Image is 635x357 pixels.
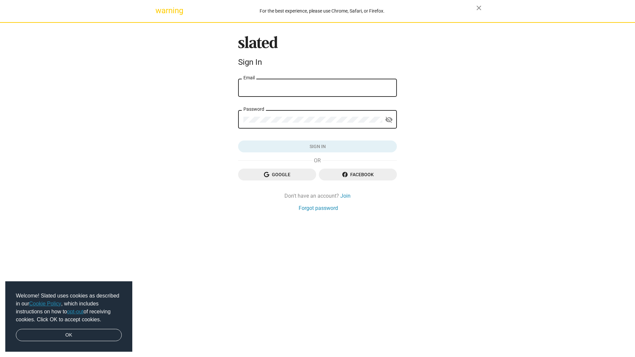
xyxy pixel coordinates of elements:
a: Join [340,192,351,199]
button: Google [238,169,316,180]
div: Don't have an account? [238,192,397,199]
a: opt-out [67,309,84,314]
span: Facebook [324,169,392,180]
span: Welcome! Slated uses cookies as described in our , which includes instructions on how to of recei... [16,292,122,324]
button: Show password [382,113,396,127]
div: cookieconsent [5,281,132,352]
a: Forgot password [299,205,338,212]
a: dismiss cookie message [16,329,122,341]
div: For the best experience, please use Chrome, Safari, or Firefox. [168,7,476,16]
span: Google [243,169,311,180]
button: Facebook [319,169,397,180]
a: Cookie Policy [29,301,61,306]
mat-icon: close [475,4,483,12]
div: Sign In [238,58,397,67]
mat-icon: warning [155,7,163,15]
sl-branding: Sign In [238,36,397,70]
mat-icon: visibility_off [385,115,393,125]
